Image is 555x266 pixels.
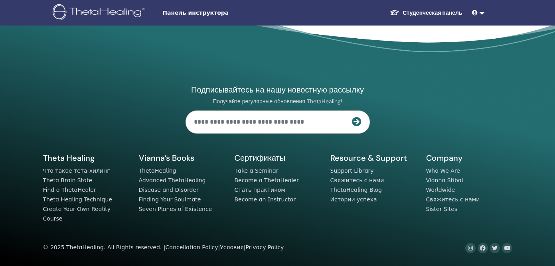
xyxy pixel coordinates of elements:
a: Sister Sites [426,206,458,212]
a: Become an Instructor [235,196,296,203]
a: ThetaHealing Blog [330,187,382,193]
h4: Подписывайтесь на нашу новостную рассылку [186,85,370,95]
a: Take a Seminar [235,167,278,174]
a: Что такое тета-хилинг [43,167,110,174]
h5: Theta Healing [43,153,129,163]
a: Support Library [330,167,374,174]
h5: Сертификаты [235,153,321,163]
p: Получайте регулярные обновления ThetaHealing! [186,98,370,105]
h5: Company [426,153,512,163]
span: Панель инструктора [162,9,282,17]
a: Свяжитесь с нами [426,196,480,203]
a: Who We Are [426,167,460,174]
a: Theta Brain State [43,177,93,183]
div: © 2025 ThetaHealing. All Rights reserved. | | | [43,243,284,252]
a: Create Your Own Reality Course [43,206,111,222]
a: Cancellation Policy [165,244,218,250]
a: ThetaHealing [139,167,176,174]
a: Worldwide [426,187,455,193]
a: Истории успеха [330,196,377,203]
a: Условия [220,244,244,250]
img: graduation-cap-white.svg [390,9,399,16]
a: Стать практиком [235,187,285,193]
h5: Resource & Support [330,153,417,163]
a: Become a ThetaHealer [235,177,299,183]
img: logo.png [53,4,148,22]
a: Privacy Policy [245,244,284,250]
a: Свяжитесь с нами [330,177,384,183]
a: Disease and Disorder [139,187,199,193]
a: Find a ThetaHealer [43,187,96,193]
a: Theta Healing Technique [43,196,112,203]
a: Vianna Stibal [426,177,463,183]
a: Finding Your Soulmate [139,196,201,203]
h5: Vianna’s Books [139,153,225,163]
a: Advanced ThetaHealing [139,177,206,183]
a: Студенческая панель [383,6,468,20]
a: Seven Planes of Existence [139,206,212,212]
